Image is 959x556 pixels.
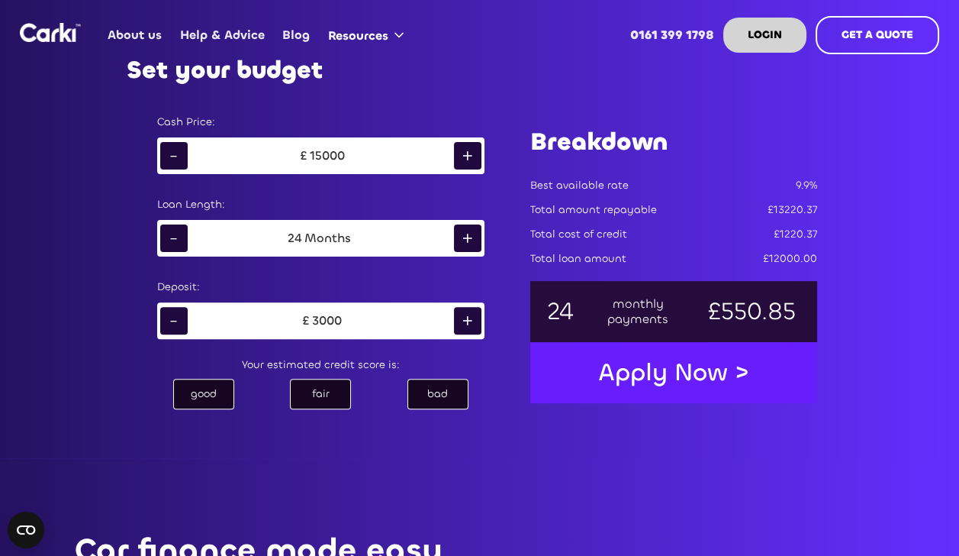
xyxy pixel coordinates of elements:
a: home [20,23,81,42]
h2: Set your budget [127,57,323,84]
button: Open CMP widget [8,512,44,548]
div: 24 [288,231,301,246]
div: + [454,142,481,170]
div: + [454,307,481,335]
div: £1220.37 [774,227,817,242]
div: 9.9% [796,178,817,193]
div: Deposit: [157,280,484,295]
div: - [160,307,188,335]
div: - [160,142,188,170]
div: £12000.00 [763,251,817,267]
div: £13220.37 [768,202,817,218]
div: £550.85 [701,304,802,319]
div: 24 [545,304,574,319]
div: + [454,225,481,252]
a: Apply Now > [583,349,764,396]
strong: GET A QUOTE [842,27,913,42]
div: monthly payments [606,296,670,327]
div: Cash Price: [157,115,484,130]
div: - [160,225,188,252]
div: Total cost of credit [530,227,627,242]
div: Total loan amount [530,251,626,267]
div: 15000 [310,148,345,163]
strong: 0161 399 1798 [630,27,714,43]
div: Total amount repayable [530,202,657,218]
div: Loan Length: [157,197,484,212]
div: £ [297,148,310,163]
h1: Breakdown [530,125,818,159]
strong: LOGIN [748,27,782,42]
a: Blog [274,5,319,65]
div: Resources [328,27,388,44]
div: Months [301,231,354,246]
div: Resources [319,6,419,64]
div: Your estimated credit score is: [142,354,500,376]
div: Best available rate [530,178,629,193]
a: LOGIN [723,18,806,53]
img: Logo [20,23,81,42]
a: Help & Advice [171,5,273,65]
div: £ [299,313,312,328]
div: 3000 [312,313,342,328]
a: GET A QUOTE [816,16,939,54]
a: About us [99,5,171,65]
a: 0161 399 1798 [622,5,723,65]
